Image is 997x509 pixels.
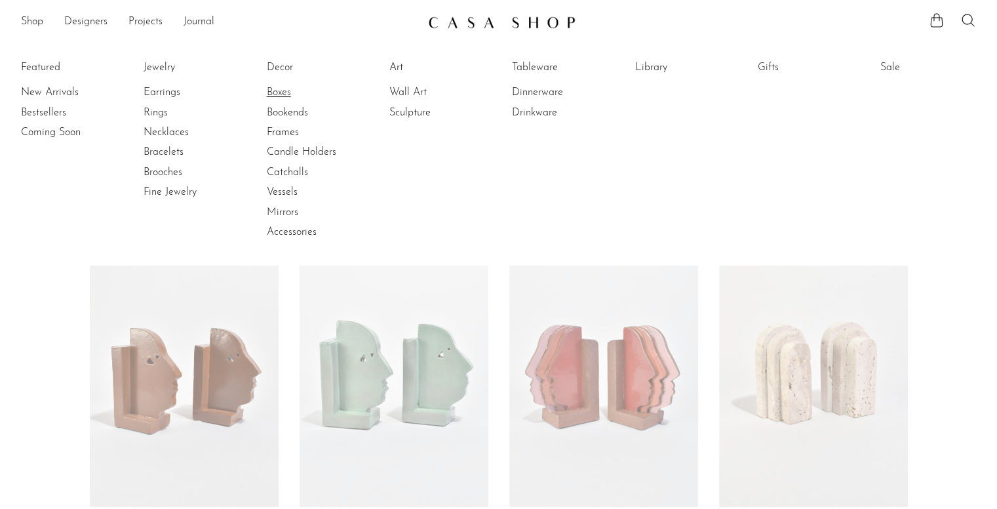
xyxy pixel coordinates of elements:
a: Mirrors [267,205,365,220]
a: Wall Art [389,85,488,100]
a: Dinnerware [512,85,610,100]
a: Gifts [758,60,856,75]
a: Fine Jewelry [144,185,242,199]
a: Frames [267,125,365,140]
a: Drinkware [512,106,610,120]
ul: Art [389,58,488,123]
a: Accessories [267,225,365,239]
ul: Tableware [512,58,610,123]
a: Necklaces [144,125,242,140]
a: Bestsellers [21,106,119,120]
a: Bookends [267,106,365,120]
a: Library [635,60,733,75]
ul: Decor [267,58,365,243]
ul: Gifts [758,58,856,83]
a: Brooches [144,165,242,180]
a: Projects [128,14,163,31]
ul: Featured [21,83,119,142]
a: Jewelry [144,60,242,75]
ul: Sale [880,58,979,83]
a: Tableware [512,60,610,75]
nav: Desktop navigation [21,11,418,33]
a: Vessels [267,185,365,199]
ul: Library [635,58,733,83]
a: Shop [21,14,43,31]
a: Boxes [267,85,365,100]
a: Rings [144,106,242,120]
a: Bracelets [144,145,242,159]
a: Decor [267,60,365,75]
ul: NEW HEADER MENU [21,11,418,33]
a: Candle Holders [267,145,365,159]
a: Coming Soon [21,125,119,140]
a: Earrings [144,85,242,100]
a: Journal [184,14,214,31]
ul: Jewelry [144,58,242,203]
a: Catchalls [267,165,365,180]
a: Art [389,60,488,75]
a: New Arrivals [21,85,119,100]
a: Sale [880,60,979,75]
a: Designers [64,14,108,31]
a: Sculpture [389,106,488,120]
